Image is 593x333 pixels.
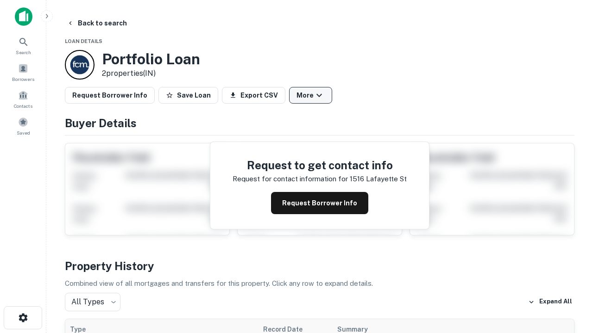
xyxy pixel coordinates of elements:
span: Contacts [14,102,32,110]
a: Saved [3,113,44,138]
button: Expand All [526,295,574,309]
span: Search [16,49,31,56]
h4: Request to get contact info [233,157,407,173]
iframe: Chat Widget [547,259,593,303]
p: 1516 lafayette st [350,173,407,185]
p: Request for contact information for [233,173,348,185]
a: Borrowers [3,60,44,85]
button: Back to search [63,15,131,31]
img: capitalize-icon.png [15,7,32,26]
h3: Portfolio Loan [102,50,200,68]
button: Export CSV [222,87,285,104]
p: Combined view of all mortgages and transfers for this property. Click any row to expand details. [65,278,574,289]
button: Request Borrower Info [271,192,368,214]
h4: Buyer Details [65,115,574,131]
button: Save Loan [158,87,218,104]
h4: Property History [65,258,574,274]
button: Request Borrower Info [65,87,155,104]
span: Loan Details [65,38,102,44]
a: Contacts [3,86,44,111]
span: Borrowers [12,75,34,83]
button: More [289,87,332,104]
div: All Types [65,293,120,311]
span: Saved [17,129,30,136]
p: 2 properties (IN) [102,68,200,79]
a: Search [3,33,44,58]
